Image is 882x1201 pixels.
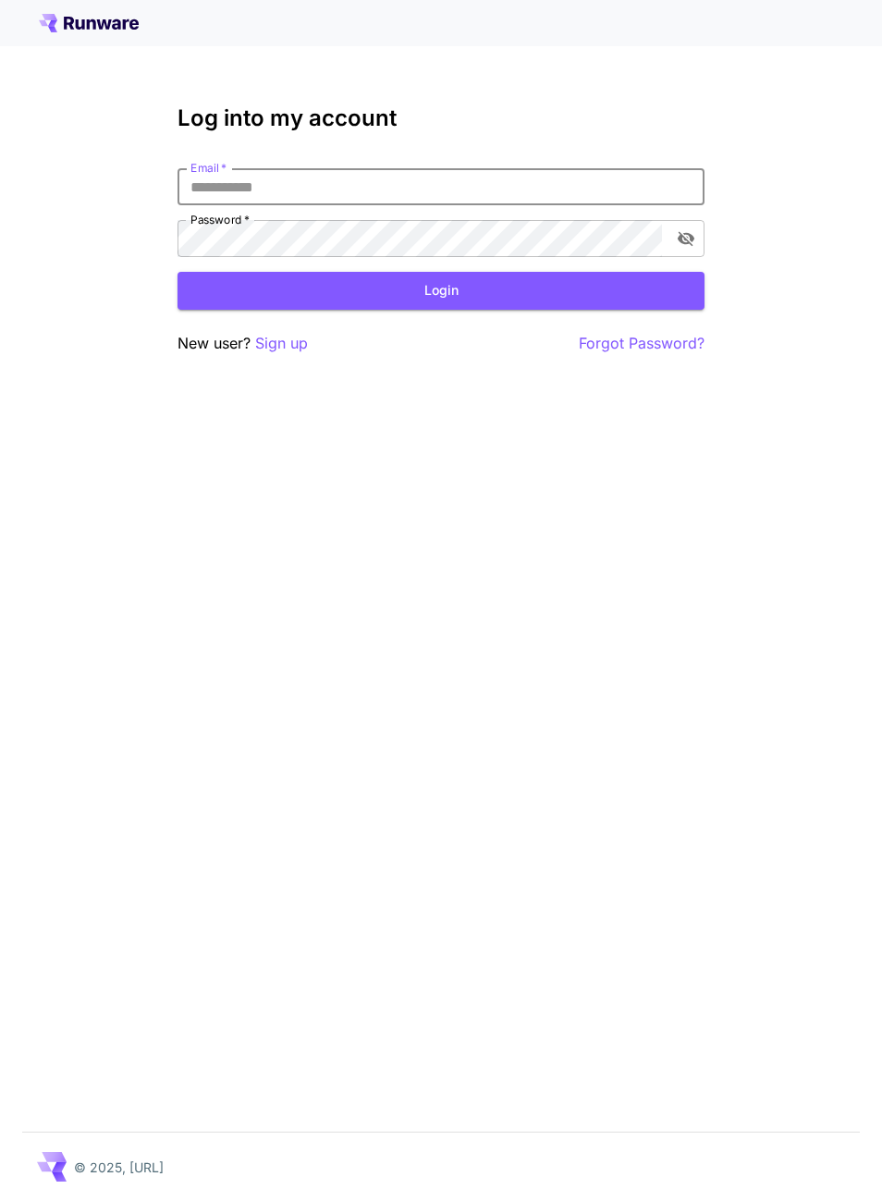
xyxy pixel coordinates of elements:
[579,332,704,355] button: Forgot Password?
[255,332,308,355] button: Sign up
[190,212,250,227] label: Password
[178,332,308,355] p: New user?
[178,272,704,310] button: Login
[74,1158,164,1177] p: © 2025, [URL]
[669,222,703,255] button: toggle password visibility
[178,105,704,131] h3: Log into my account
[190,160,227,176] label: Email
